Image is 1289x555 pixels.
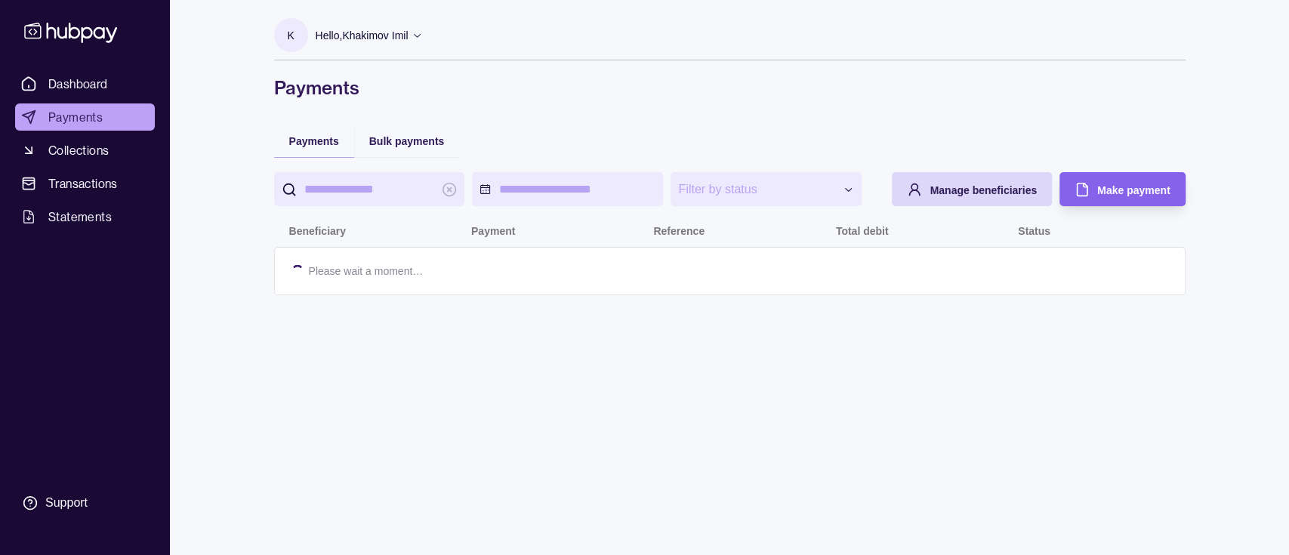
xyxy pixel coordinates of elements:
[289,135,339,147] span: Payments
[45,495,88,511] div: Support
[274,76,1186,100] h1: Payments
[653,225,705,237] p: Reference
[289,225,346,237] p: Beneficiary
[836,225,889,237] p: Total debit
[48,141,109,159] span: Collections
[48,75,108,93] span: Dashboard
[48,208,112,226] span: Statements
[15,137,155,164] a: Collections
[1018,225,1050,237] p: Status
[1097,184,1170,196] span: Make payment
[316,27,409,44] p: Hello, Khakimov Imil
[15,203,155,230] a: Statements
[15,103,155,131] a: Payments
[15,170,155,197] a: Transactions
[369,135,445,147] span: Bulk payments
[930,184,1037,196] span: Manage beneficiaries
[471,225,515,237] p: Payment
[15,70,155,97] a: Dashboard
[15,487,155,519] a: Support
[287,27,294,44] p: K
[48,174,118,193] span: Transactions
[1059,172,1185,206] button: Make payment
[309,263,424,279] p: Please wait a moment…
[892,172,1052,206] button: Manage beneficiaries
[48,108,103,126] span: Payments
[304,172,435,206] input: search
